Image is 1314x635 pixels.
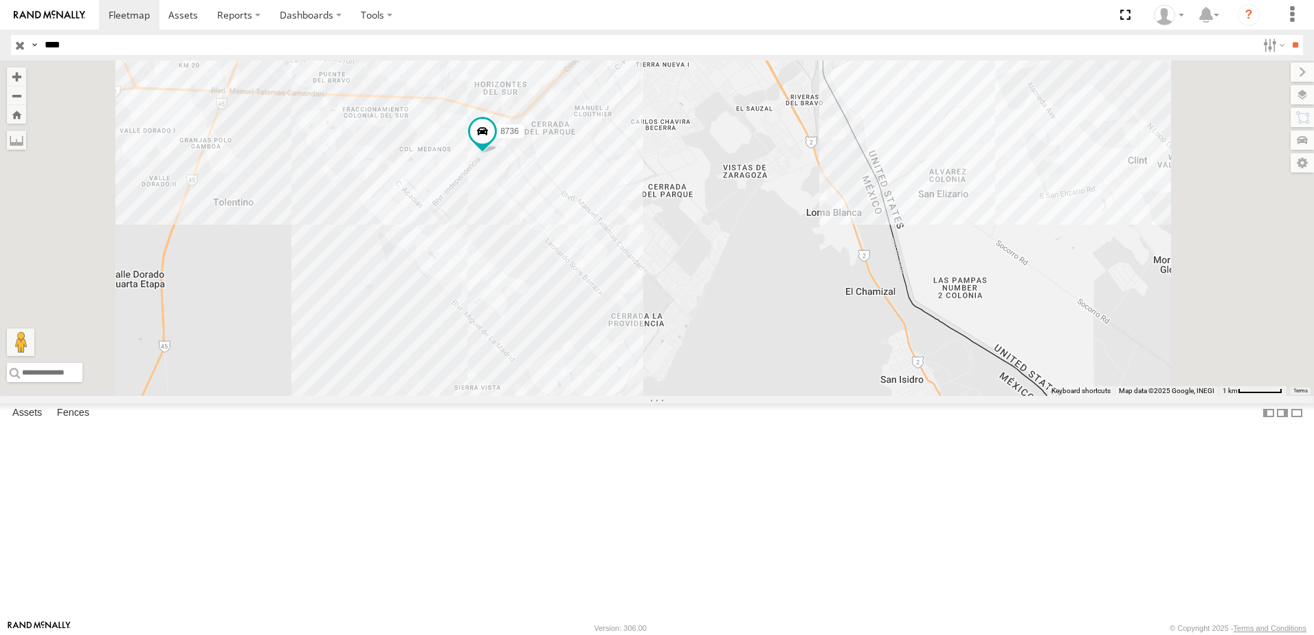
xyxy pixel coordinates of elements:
label: Measure [7,131,26,150]
button: Zoom in [7,67,26,86]
button: Keyboard shortcuts [1051,386,1111,396]
div: omar hernandez [1149,5,1189,25]
label: Dock Summary Table to the Left [1262,403,1276,423]
button: Drag Pegman onto the map to open Street View [7,328,34,356]
div: Version: 306.00 [594,624,647,632]
label: Hide Summary Table [1290,403,1304,423]
label: Dock Summary Table to the Right [1276,403,1289,423]
label: Fences [50,403,96,423]
button: Map Scale: 1 km per 61 pixels [1218,386,1287,396]
a: Visit our Website [8,621,71,635]
span: Map data ©2025 Google, INEGI [1119,387,1214,394]
label: Search Filter Options [1258,35,1287,55]
div: © Copyright 2025 - [1170,624,1306,632]
a: Terms (opens in new tab) [1293,388,1308,394]
span: 8736 [500,126,519,136]
a: Terms and Conditions [1234,624,1306,632]
i: ? [1238,4,1260,26]
label: Map Settings [1291,153,1314,172]
label: Search Query [29,35,40,55]
button: Zoom out [7,86,26,105]
button: Zoom Home [7,105,26,124]
label: Assets [5,403,49,423]
img: rand-logo.svg [14,10,85,20]
span: 1 km [1223,387,1238,394]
